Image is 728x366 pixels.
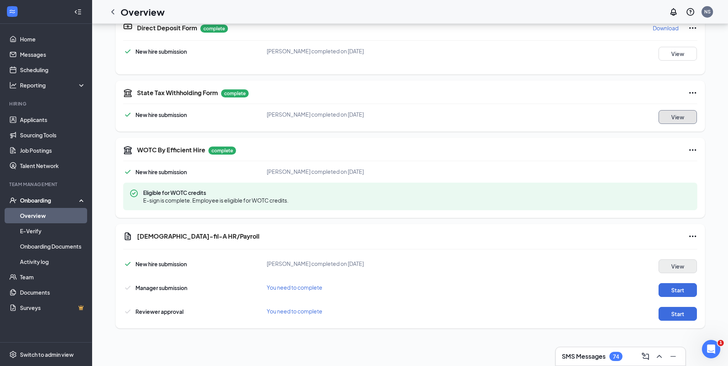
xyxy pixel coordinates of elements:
[135,308,183,315] span: Reviewer approval
[51,239,102,270] button: Messages
[135,260,187,267] span: New hire submission
[135,111,187,118] span: New hire submission
[659,110,697,124] button: View
[73,43,95,51] div: • [DATE]
[653,24,678,32] p: Download
[123,283,132,292] svg: Checkmark
[688,145,697,155] svg: Ellipses
[18,259,33,264] span: Home
[143,196,289,204] span: E-sign is complete. Employee is eligible for WOTC credits.
[119,259,137,264] span: Tickets
[702,340,720,358] iframe: Intercom live chat
[9,81,17,89] svg: Analysis
[20,127,86,143] a: Sourcing Tools
[9,196,17,204] svg: UserCheck
[20,254,86,269] a: Activity log
[121,5,165,18] h1: Overview
[20,239,86,254] a: Onboarding Documents
[20,81,86,89] div: Reporting
[20,62,86,77] a: Scheduling
[123,22,132,31] svg: DirectDepositIcon
[20,285,86,300] a: Documents
[35,26,116,35] span: Form I-9 - [PERSON_NAME]
[102,239,154,270] button: Tickets
[108,7,117,16] svg: ChevronLeft
[123,110,132,119] svg: Checkmark
[655,352,664,361] svg: ChevronUp
[641,352,650,361] svg: ComposeMessage
[35,63,113,71] span: Onboarding-[PERSON_NAME]
[20,300,86,315] a: SurveysCrown
[27,35,98,41] span: Rate your conversation
[73,79,95,87] div: • [DATE]
[267,168,364,175] span: [PERSON_NAME] completed on [DATE]
[613,353,619,360] div: 74
[686,7,695,16] svg: QuestionInfo
[74,8,82,16] svg: Collapse
[27,43,72,51] div: [PERSON_NAME]
[9,351,17,358] svg: Settings
[123,183,697,210] div: Eligible for WOTC credits
[659,259,697,273] button: View
[20,112,86,127] a: Applicants
[20,351,74,358] div: Switch to admin view
[267,111,364,118] span: [PERSON_NAME] completed on [DATE]
[123,167,132,176] svg: Checkmark
[20,196,79,204] div: Onboarding
[9,31,24,46] img: Profile image for Louise
[135,168,187,175] span: New hire submission
[704,8,711,15] div: NS
[137,89,218,97] h5: State Tax Withholding Form
[208,147,236,155] p: complete
[9,101,84,107] div: Hiring
[123,259,132,269] svg: Checkmark
[135,284,187,291] span: Manager submission
[27,79,72,87] div: [PERSON_NAME]
[137,24,197,32] h5: Direct Deposit Form
[20,47,86,62] a: Messages
[9,181,84,188] div: Team Management
[267,48,364,54] span: [PERSON_NAME] completed on [DATE]
[137,232,259,241] h5: [DEMOGRAPHIC_DATA]-fil-A HR/Payroll
[653,350,665,363] button: ChevronUp
[62,259,91,264] span: Messages
[669,352,678,361] svg: Minimize
[562,352,606,361] h3: SMS Messages
[135,48,187,55] span: New hire submission
[135,3,149,17] div: Close
[35,216,118,231] button: Send us a message
[143,189,289,196] span: Eligible for WOTC credits
[137,146,205,154] h5: WOTC By Efficient Hire
[639,350,652,363] button: ComposeMessage
[667,350,679,363] button: Minimize
[123,88,132,97] svg: TaxGovernmentIcon
[9,68,24,83] img: Profile image for Anne
[659,283,697,297] button: Start
[123,307,132,316] svg: Checkmark
[221,89,249,97] p: complete
[20,158,86,173] a: Talent Network
[20,143,86,158] a: Job Postings
[20,223,86,239] a: E-Verify
[688,23,697,33] svg: Ellipses
[652,22,679,34] button: Download
[123,47,132,56] svg: Checkmark
[659,47,697,61] button: View
[267,260,364,267] span: [PERSON_NAME] completed on [DATE]
[20,31,86,47] a: Home
[688,88,697,97] svg: Ellipses
[123,232,132,241] svg: Document
[200,25,228,33] p: complete
[718,340,724,346] span: 1
[57,3,98,16] h1: Messages
[267,308,322,315] span: You need to complete
[27,72,90,78] span: Rate your conversation
[669,7,678,16] svg: Notifications
[659,307,697,321] button: Start
[8,8,16,15] svg: WorkstreamLogo
[267,284,322,291] span: You need to complete
[688,232,697,241] svg: Ellipses
[20,208,86,223] a: Overview
[129,189,139,198] svg: CheckmarkCircle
